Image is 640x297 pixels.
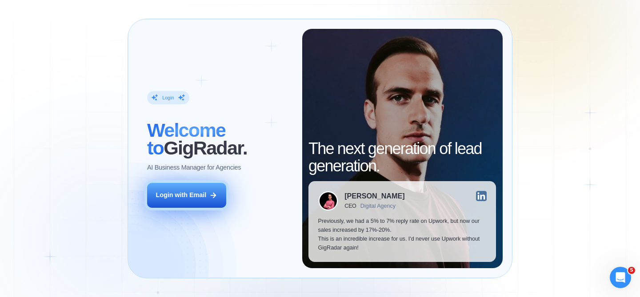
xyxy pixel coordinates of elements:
p: AI Business Manager for Agencies [147,163,241,172]
div: Login [162,95,174,101]
span: Welcome to [147,119,225,158]
h2: ‍ GigRadar. [147,122,292,157]
div: [PERSON_NAME] [344,192,404,199]
div: Login with Email [156,191,206,200]
button: Login with Email [147,183,226,208]
iframe: Intercom live chat [610,267,631,288]
span: 5 [628,267,635,274]
div: CEO [344,203,356,209]
h2: The next generation of lead generation. [308,140,496,175]
div: Digital Agency [360,203,396,209]
p: Previously, we had a 5% to 7% reply rate on Upwork, but now our sales increased by 17%-20%. This ... [318,217,487,252]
